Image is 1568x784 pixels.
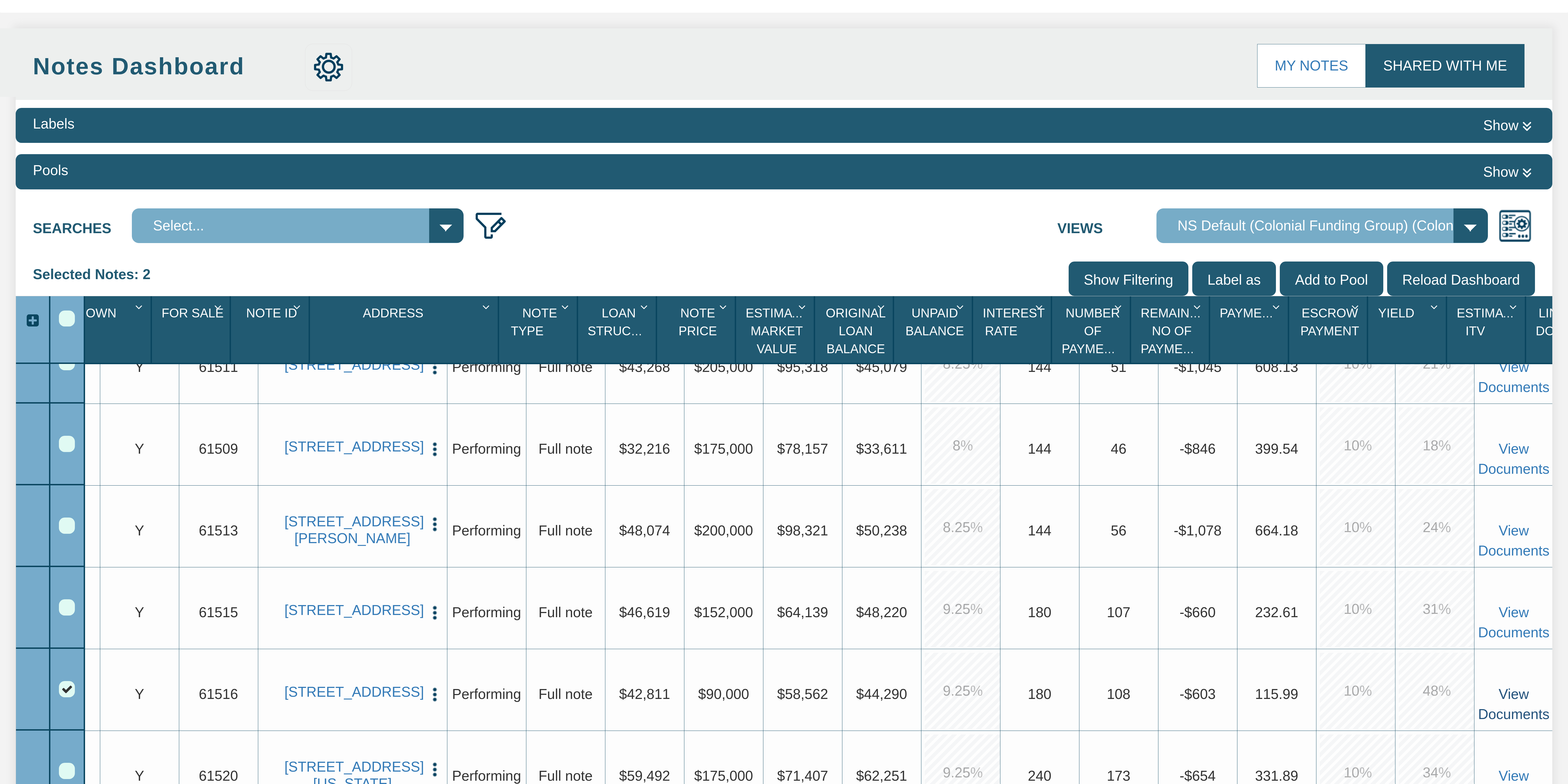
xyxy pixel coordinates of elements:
div: 8.25 [925,489,1001,565]
span: 61509 [199,441,238,457]
div: Own Sort None [77,298,151,361]
img: settings.png [313,52,344,83]
a: 5231 Cheryl Lane, Indianapolis, IN, 46203 [284,513,420,547]
button: Press to open the note menu [426,356,443,377]
span: Own [86,306,116,320]
div: Estimated Itv Sort None [1451,298,1525,361]
span: 61516 [199,686,238,702]
span: 61515 [199,605,238,620]
a: 10231 Greenbrook Ct, Indianapolis, IN, 46229 [284,356,420,374]
a: View Documents [1478,441,1549,477]
div: Row 13, Row Selection Checkbox [59,763,75,779]
div: 18.0 [1399,407,1475,484]
span: Note Type [511,306,557,338]
span: Escrow Payment [1300,306,1359,338]
a: 3725 Baltimore Avenue, Indianapolis, IN, 46218 [284,684,420,701]
span: Number Of Payments [1062,306,1129,356]
div: Sort None [819,298,893,361]
button: Press to open the note menu [426,513,443,533]
span: $95,318 [777,359,828,375]
a: View Documents [1478,523,1549,559]
span: 664.18 [1255,523,1298,538]
div: Column Menu [210,296,229,315]
div: 10.0 [1320,407,1396,484]
span: $152,000 [694,605,753,620]
div: Column Menu [131,296,150,315]
div: Column Menu [1189,296,1208,315]
span: 180 [1028,686,1052,702]
div: Note Type Sort None [503,298,577,361]
input: Reload Dashboard [1387,262,1535,296]
span: Full note [538,523,593,538]
span: 144 [1028,359,1052,375]
div: Sort None [1451,298,1525,361]
div: Remaining No Of Payments Sort None [1135,298,1209,361]
div: Expand All [16,311,49,331]
span: Note Price [679,306,717,338]
div: 31.0 [1399,571,1475,647]
div: Row 11, Row Selection Checkbox [59,599,75,615]
span: Performing [452,686,521,702]
span: 144 [1028,441,1052,457]
div: Column Menu [794,296,813,315]
div: Note Price Sort None [661,298,735,361]
span: Address [363,306,423,320]
span: Remaining No Of Payments [1141,306,1212,356]
a: View Documents [1478,359,1549,395]
span: $64,139 [777,605,828,620]
div: Loan Structure Sort None [582,298,656,361]
span: $48,074 [619,523,670,538]
span: 61513 [199,523,238,538]
div: Sort None [503,298,577,361]
div: Sort None [898,298,972,361]
span: -$603 [1180,686,1216,702]
span: $50,238 [856,523,907,538]
div: 9.25 [925,653,1001,729]
span: Y [135,686,144,702]
span: Unpaid Balance [905,306,964,338]
div: Sort None [740,298,814,361]
span: $62,251 [856,768,907,784]
div: 24.0 [1399,489,1475,565]
div: Unpaid Balance Sort None [898,298,972,361]
span: 115.99 [1255,686,1298,702]
div: Column Menu [289,296,308,315]
img: cell-menu.png [426,686,443,703]
span: Full note [538,768,593,784]
span: -$1,045 [1174,359,1222,375]
div: Original Loan Balance Sort None [819,298,893,361]
div: Column Menu [1426,296,1445,315]
span: -$1,078 [1174,523,1222,538]
div: Sort None [582,298,656,361]
a: View Documents [1478,686,1549,722]
span: $205,000 [694,359,753,375]
span: $71,407 [777,768,828,784]
span: 108 [1107,686,1131,702]
div: Sort None [77,298,151,361]
a: 1170 North Concord Street, Indianapolis, IN, 46222 [284,602,420,619]
span: $58,562 [777,686,828,702]
div: 10.0 [1320,489,1396,565]
button: Show [1480,114,1535,137]
span: 399.54 [1255,441,1298,457]
div: Note Id Sort None [235,298,309,361]
div: Payment(P&I) Sort None [1214,298,1288,361]
button: Press to open the note menu [426,758,443,778]
span: $43,268 [619,359,670,375]
div: Column Menu [478,296,497,315]
span: -$660 [1180,605,1216,620]
label: Searches [33,208,132,238]
span: 107 [1107,605,1131,620]
div: Labels [33,114,75,134]
button: Show [1480,160,1535,184]
span: 608.13 [1255,359,1298,375]
div: Address Sort None [314,298,498,361]
span: Y [135,359,144,375]
span: 331.89 [1255,768,1298,784]
div: Sort None [156,298,230,361]
img: cell-menu.png [426,359,443,376]
span: $44,290 [856,686,907,702]
div: For Sale Sort None [156,298,230,361]
span: $59,492 [619,768,670,784]
div: Sort None [1135,298,1209,361]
